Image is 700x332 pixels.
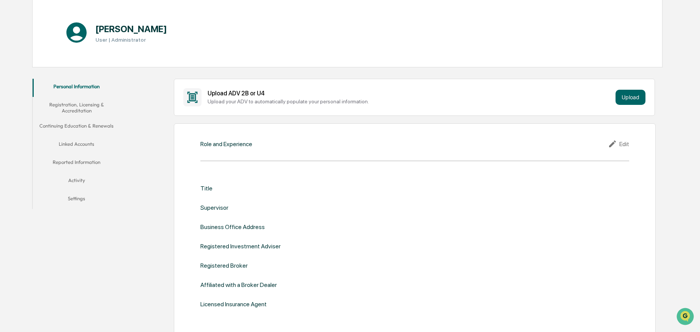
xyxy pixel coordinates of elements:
[95,37,167,43] h3: User | Administrator
[33,97,120,118] button: Registration, Licensing & Accreditation
[5,107,51,120] a: 🔎Data Lookup
[33,118,120,136] button: Continuing Education & Renewals
[608,139,629,148] div: Edit
[200,223,265,231] div: Business Office Address
[62,95,94,103] span: Attestations
[8,16,138,28] p: How can we help?
[616,90,645,105] button: Upload
[55,96,61,102] div: 🗄️
[33,191,120,209] button: Settings
[15,110,48,117] span: Data Lookup
[200,204,228,211] div: Supervisor
[20,34,125,42] input: Clear
[33,173,120,191] button: Activity
[129,60,138,69] button: Start new chat
[33,136,120,154] button: Linked Accounts
[200,185,212,192] div: Title
[8,58,21,72] img: 1746055101610-c473b297-6a78-478c-a979-82029cc54cd1
[208,98,612,104] div: Upload your ADV to automatically populate your personal information.
[8,111,14,117] div: 🔎
[95,23,167,34] h1: [PERSON_NAME]
[676,307,696,327] iframe: Open customer support
[200,140,252,148] div: Role and Experience
[33,79,120,209] div: secondary tabs example
[200,262,248,269] div: Registered Broker
[200,281,277,288] div: Affiliated with a Broker Dealer
[200,243,281,250] div: Registered Investment Adviser
[26,58,124,65] div: Start new chat
[26,65,96,72] div: We're available if you need us!
[208,90,612,97] div: Upload ADV 2B or U4
[33,79,120,97] button: Personal Information
[52,92,97,106] a: 🗄️Attestations
[15,95,49,103] span: Preclearance
[33,154,120,173] button: Reported Information
[200,301,267,308] div: Licensed Insurance Agent
[53,128,92,134] a: Powered byPylon
[5,92,52,106] a: 🖐️Preclearance
[8,96,14,102] div: 🖐️
[75,128,92,134] span: Pylon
